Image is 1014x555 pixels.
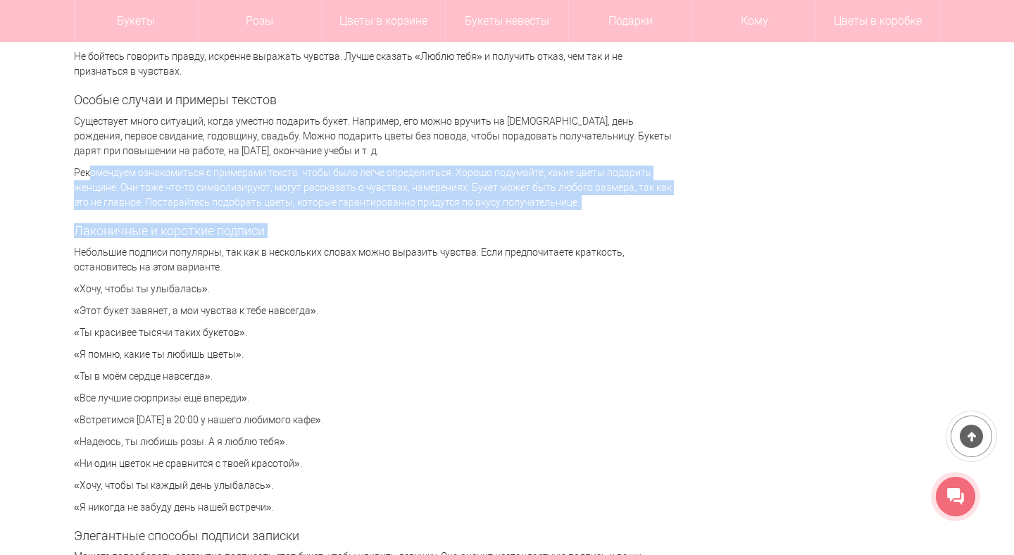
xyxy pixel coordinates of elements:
[74,325,672,340] p: «Ты красивее тысячи таких букетов».
[74,413,672,428] p: «Встретимся [DATE] в 20:00 у нашего любимого кафе».
[74,304,672,318] p: «Этот букет завянет, а мои чувства к тебе навсегда».
[74,49,672,79] p: Не бойтесь говорить правду, искренне выражать чувства. Лучше сказать «Люблю тебя» и получить отка...
[74,224,672,238] h2: Лаконичные и короткие подписи
[74,166,672,210] p: Рекомендуем ознакомиться с примерами текста, чтобы было легче определиться. Хорошо подумайте, как...
[74,456,672,471] p: «Ни один цветок не сравнится с твоей красотой».
[74,391,672,406] p: «Все лучшие сюрпризы ещё впереди».
[74,245,672,275] p: Небольшие подписи популярны, так как в нескольких словах можно выразить чувства. Если предпочитае...
[74,282,672,297] p: «Хочу, чтобы ты улыбалась».
[74,93,672,107] h2: Особые случаи и примеры текстов
[74,369,672,384] p: «Ты в моём сердце навсегда».
[74,500,672,515] p: «Я никогда не забуду день нашей встречи».
[74,435,672,449] p: «Надеюсь, ты любишь розы. А я люблю тебя».
[74,478,672,493] p: «Хочу, чтобы ты каждый день улыбалась».
[74,347,672,362] p: «Я помню, какие ты любишь цветы».
[74,114,672,158] p: Существует много ситуаций, когда уместно подарить букет. Например, его можно вручить на [DEMOGRAP...
[74,529,672,543] h2: Элегантные способы подписи записки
